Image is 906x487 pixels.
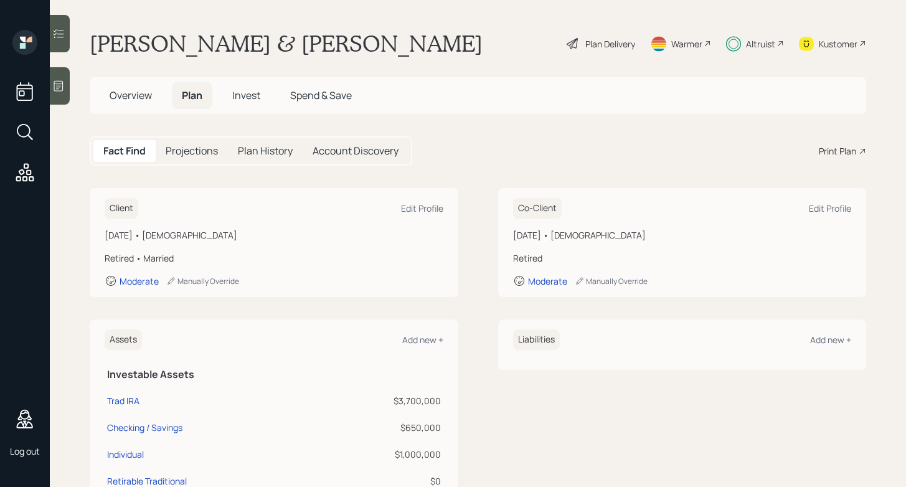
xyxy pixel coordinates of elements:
div: Warmer [671,37,702,50]
div: Individual [107,448,144,461]
div: Log out [10,445,40,457]
div: Manually Override [575,276,648,286]
div: Trad IRA [107,394,139,407]
div: $1,000,000 [316,448,441,461]
div: Edit Profile [809,202,851,214]
h6: Co-Client [513,198,562,219]
div: [DATE] • [DEMOGRAPHIC_DATA] [105,229,443,242]
div: $650,000 [316,421,441,434]
h6: Assets [105,329,142,350]
h1: [PERSON_NAME] & [PERSON_NAME] [90,30,483,57]
h5: Projections [166,145,218,157]
h5: Plan History [238,145,293,157]
div: Add new + [810,334,851,346]
span: Spend & Save [290,88,352,102]
span: Invest [232,88,260,102]
h5: Fact Find [103,145,146,157]
div: Edit Profile [401,202,443,214]
h5: Investable Assets [107,369,441,381]
span: Plan [182,88,202,102]
div: Retired • Married [105,252,443,265]
div: Plan Delivery [585,37,635,50]
div: Retired [513,252,852,265]
div: Checking / Savings [107,421,182,434]
div: Print Plan [819,144,856,158]
div: [DATE] • [DEMOGRAPHIC_DATA] [513,229,852,242]
div: Moderate [120,275,159,287]
h6: Liabilities [513,329,560,350]
span: Overview [110,88,152,102]
h5: Account Discovery [313,145,399,157]
div: Manually Override [166,276,239,286]
div: Moderate [528,275,567,287]
div: Altruist [746,37,775,50]
div: Kustomer [819,37,857,50]
div: $3,700,000 [316,394,441,407]
div: Add new + [402,334,443,346]
h6: Client [105,198,138,219]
